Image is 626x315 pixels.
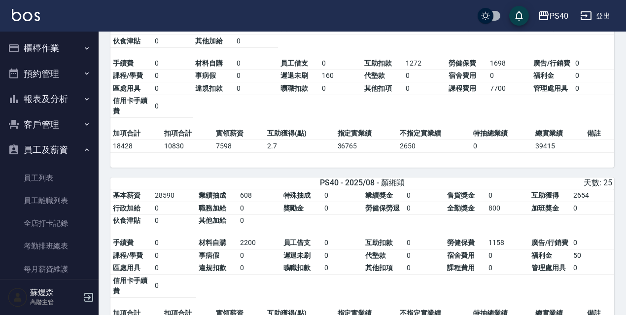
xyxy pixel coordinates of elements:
span: 福利金 [533,71,554,79]
span: 其他加給 [199,216,226,224]
td: 0 [152,249,196,262]
button: 櫃檯作業 [4,35,95,61]
td: 加項合計 [110,127,162,140]
td: 0 [238,214,281,227]
span: 職務加給 [199,204,226,212]
img: Person [8,287,28,307]
span: 事病假 [195,71,216,79]
button: save [509,6,529,26]
span: 廣告/行銷費 [531,239,568,246]
td: 0 [152,262,196,275]
td: 總實業績 [533,127,584,140]
span: 管理處用具 [531,264,566,272]
table: a dense table [110,189,614,307]
span: 違規扣款 [195,84,223,92]
span: 業績抽成 [199,191,226,199]
td: 0 [238,202,281,215]
td: 2200 [238,237,281,249]
td: 0 [322,262,363,275]
span: 勞健保勞退 [365,204,400,212]
span: 課程費用 [449,84,476,92]
span: 互助扣款 [364,59,392,67]
td: 0 [571,237,614,249]
td: 0 [403,70,447,82]
td: 0 [322,189,363,202]
span: 課程/學費 [113,251,143,259]
td: 0 [403,82,447,95]
span: 其他扣項 [364,84,392,92]
a: 員工列表 [4,167,95,189]
td: 1272 [403,57,447,70]
td: 0 [152,82,193,95]
span: 代墊款 [365,251,386,259]
td: 0 [238,262,281,275]
td: 0 [152,57,193,70]
td: 39415 [533,140,584,153]
a: 考勤排班總表 [4,235,95,257]
td: 28590 [152,189,196,202]
span: 材料自購 [199,239,226,246]
td: 160 [319,70,362,82]
span: 獎勵金 [283,204,304,212]
span: 加班獎金 [531,204,559,212]
span: 管理處用具 [533,84,568,92]
span: 互助扣款 [365,239,393,246]
span: 勞健保費 [449,59,476,67]
td: 0 [152,202,196,215]
span: 遲退未刷 [283,251,311,259]
td: 7700 [487,82,531,95]
span: 材料自購 [195,59,223,67]
span: 其他加給 [195,37,223,45]
td: 特抽總業績 [471,127,533,140]
span: 曠職扣款 [283,264,311,272]
button: 預約管理 [4,61,95,87]
td: 0 [322,249,363,262]
span: 員工借支 [280,59,308,67]
td: 18428 [110,140,162,153]
td: 0 [404,202,445,215]
td: 2650 [397,140,471,153]
td: 2654 [571,189,614,202]
td: 0 [238,249,281,262]
p: 高階主管 [30,298,80,307]
td: 0 [152,237,196,249]
button: 員工及薪資 [4,137,95,163]
td: 0 [319,82,362,95]
span: 售貨獎金 [447,191,475,199]
button: PS40 [534,6,572,26]
td: 0 [404,262,445,275]
td: 1698 [487,57,531,70]
span: 曠職扣款 [280,84,308,92]
td: 0 [152,70,193,82]
a: 全店打卡記錄 [4,212,95,235]
span: 區處用具 [113,264,140,272]
td: 0 [573,82,614,95]
td: 不指定實業績 [397,127,471,140]
img: Logo [12,9,40,21]
td: 0 [152,275,196,298]
td: 0 [486,262,529,275]
span: 區處用具 [113,84,140,92]
h5: 蘇煜森 [30,288,80,298]
span: PS40 - 2025/08 - 顏緗穎 [320,178,405,188]
span: 課程費用 [447,264,475,272]
td: 0 [404,249,445,262]
td: 0 [322,202,363,215]
span: 手續費 [113,59,134,67]
span: 遲退未刷 [280,71,308,79]
button: 客戶管理 [4,112,95,138]
td: 0 [322,237,363,249]
td: 0 [152,35,193,48]
span: 行政加給 [113,204,140,212]
span: 特殊抽成 [283,191,311,199]
td: 0 [487,70,531,82]
td: 0 [404,237,445,249]
td: 0 [404,189,445,202]
span: 信用卡手續費 [113,97,147,115]
td: 1158 [486,237,529,249]
span: 事病假 [199,251,219,259]
span: 代墊款 [364,71,385,79]
td: 0 [234,35,278,48]
span: 勞健保費 [447,239,475,246]
td: 2.7 [265,140,335,153]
